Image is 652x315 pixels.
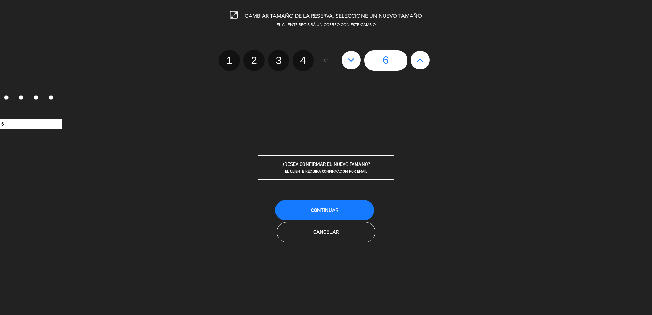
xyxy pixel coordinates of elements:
input: 3 [34,95,38,100]
label: 1 [219,50,240,71]
span: Cancelar [313,229,339,235]
button: Cancelar [277,222,375,242]
input: 2 [19,95,23,100]
label: 2 [243,50,265,71]
label: 3 [268,50,289,71]
span: - or - [321,56,331,64]
span: EL CLIENTE RECIBIRÁ CONFIRMACIÓN POR EMAIL [285,169,367,174]
label: 3 [30,92,45,104]
span: EL CLIENTE RECIBIRÁ UN CORREO CON ESTE CAMBIO [277,23,376,27]
input: 4 [49,95,53,100]
label: 4 [45,92,60,104]
span: ¿DESEA CONFIRMAR EL NUEVO TAMAÑO? [282,161,370,167]
button: Continuar [275,200,374,220]
label: 2 [15,92,30,104]
input: 1 [4,95,9,100]
span: Continuar [311,207,338,213]
label: 4 [293,50,314,71]
span: CAMBIAR TAMAÑO DE LA RESERVA. SELECCIONE UN NUEVO TAMAÑO [245,14,422,19]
